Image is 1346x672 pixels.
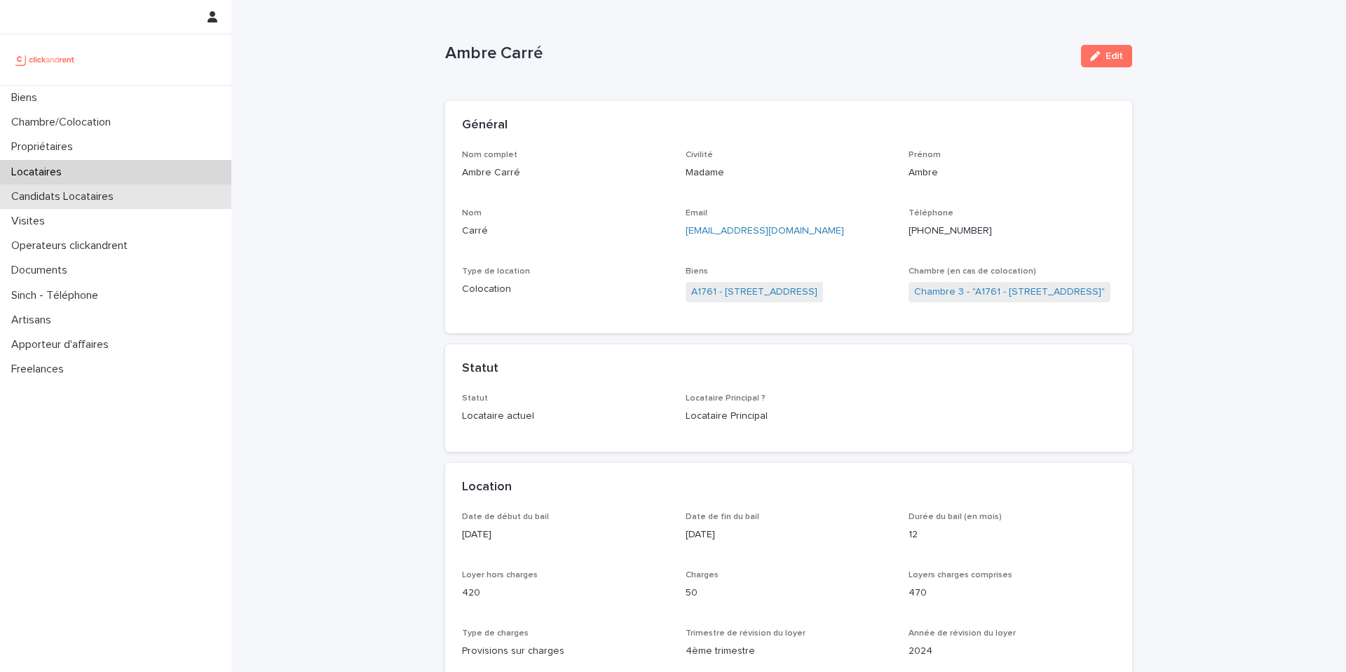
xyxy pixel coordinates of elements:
p: Operateurs clickandrent [6,239,139,253]
p: 2024 [909,644,1115,659]
span: Email [686,209,707,217]
p: Madame [686,166,892,180]
span: Loyer hors charges [462,571,538,579]
span: Charges [686,571,719,579]
p: 420 [462,586,669,600]
h2: Général [462,118,508,133]
span: Locataire Principal ? [686,394,766,403]
p: Ambre Carré [462,166,669,180]
span: Nom complet [462,151,517,159]
span: Loyers charges comprises [909,571,1012,579]
h2: Statut [462,361,498,377]
p: 50 [686,586,892,600]
p: Ambre Carré [445,43,1070,64]
p: [DATE] [686,527,892,542]
span: Civilité [686,151,713,159]
ringoverc2c-84e06f14122c: Call with Ringover [909,226,992,236]
span: Nom [462,209,482,217]
a: A1761 - [STREET_ADDRESS] [691,285,817,300]
span: Statut [462,394,488,403]
span: Biens [686,267,708,276]
h2: Location [462,480,512,495]
p: 12 [909,527,1115,542]
p: Locataire Principal [686,409,892,424]
ringoverc2c-number-84e06f14122c: [PHONE_NUMBER] [909,226,992,236]
p: Visites [6,215,56,228]
p: Propriétaires [6,140,84,154]
p: Carré [462,224,669,238]
p: Locataires [6,166,73,179]
img: UCB0brd3T0yccxBKYDjQ [11,46,79,74]
p: Candidats Locataires [6,190,125,203]
p: Chambre/Colocation [6,116,122,129]
p: Apporteur d'affaires [6,338,120,351]
p: Freelances [6,363,75,376]
span: Durée du bail (en mois) [909,513,1002,521]
p: Documents [6,264,79,277]
a: Chambre 3 - "A1761 - [STREET_ADDRESS]" [914,285,1105,300]
span: Téléphone [909,209,953,217]
p: Sinch - Téléphone [6,289,109,302]
span: Chambre (en cas de colocation) [909,267,1036,276]
span: Edit [1106,51,1123,61]
p: 4ème trimestre [686,644,892,659]
p: Biens [6,91,48,105]
p: 470 [909,586,1115,600]
span: Année de révision du loyer [909,629,1016,638]
p: [DATE] [462,527,669,542]
p: Colocation [462,282,669,297]
a: [EMAIL_ADDRESS][DOMAIN_NAME] [686,226,844,236]
span: Date de fin du bail [686,513,759,521]
p: Locataire actuel [462,409,669,424]
p: Ambre [909,166,1115,180]
button: Edit [1081,45,1132,67]
span: Type de location [462,267,530,276]
span: Prénom [909,151,941,159]
span: Trimestre de révision du loyer [686,629,805,638]
span: Type de charges [462,629,529,638]
p: Provisions sur charges [462,644,669,659]
span: Date de début du bail [462,513,549,521]
p: Artisans [6,314,62,327]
